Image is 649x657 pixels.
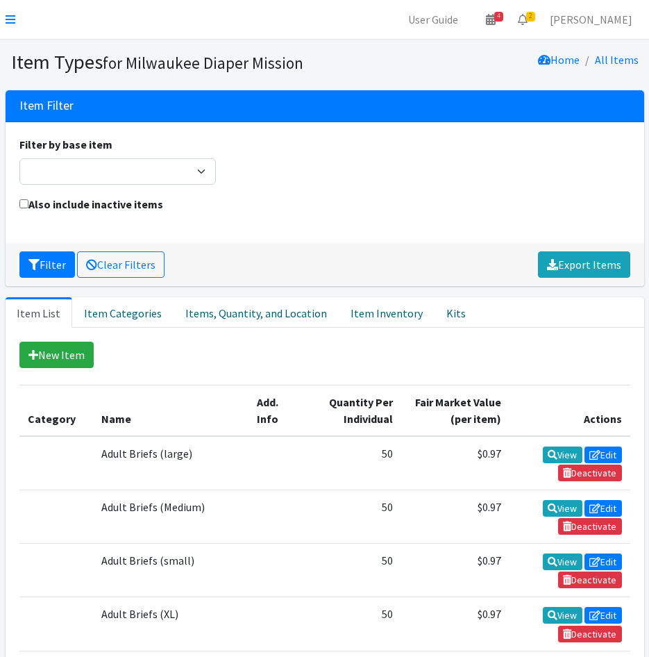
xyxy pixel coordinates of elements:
[526,12,535,22] span: 2
[19,385,94,436] th: Category
[558,572,622,588] a: Deactivate
[72,297,174,328] a: Item Categories
[93,490,248,543] td: Adult Briefs (Medium)
[494,12,503,22] span: 4
[584,554,622,570] a: Edit
[475,6,507,33] a: 4
[539,6,643,33] a: [PERSON_NAME]
[558,518,622,535] a: Deactivate
[401,385,509,436] th: Fair Market Value (per item)
[538,53,580,67] a: Home
[299,490,401,543] td: 50
[435,297,478,328] a: Kits
[19,99,74,113] h3: Item Filter
[507,6,539,33] a: 2
[538,251,630,278] a: Export Items
[19,251,75,278] button: Filter
[397,6,469,33] a: User Guide
[103,53,303,73] small: for Milwaukee Diaper Mission
[543,500,582,517] a: View
[19,342,94,368] a: New Item
[584,500,622,517] a: Edit
[584,607,622,624] a: Edit
[19,196,163,213] label: Also include inactive items
[543,447,582,463] a: View
[11,50,320,74] h1: Item Types
[93,597,248,651] td: Adult Briefs (XL)
[299,385,401,436] th: Quantity Per Individual
[299,436,401,490] td: 50
[19,199,28,208] input: Also include inactive items
[299,544,401,597] td: 50
[93,544,248,597] td: Adult Briefs (small)
[6,297,72,328] a: Item List
[19,136,112,153] label: Filter by base item
[401,597,509,651] td: $0.97
[509,385,630,436] th: Actions
[401,544,509,597] td: $0.97
[77,251,165,278] a: Clear Filters
[401,436,509,490] td: $0.97
[584,447,622,463] a: Edit
[595,53,639,67] a: All Items
[248,385,299,436] th: Add. Info
[543,554,582,570] a: View
[174,297,339,328] a: Items, Quantity, and Location
[543,607,582,624] a: View
[558,626,622,642] a: Deactivate
[401,490,509,543] td: $0.97
[558,465,622,481] a: Deactivate
[93,436,248,490] td: Adult Briefs (large)
[339,297,435,328] a: Item Inventory
[299,597,401,651] td: 50
[93,385,248,436] th: Name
